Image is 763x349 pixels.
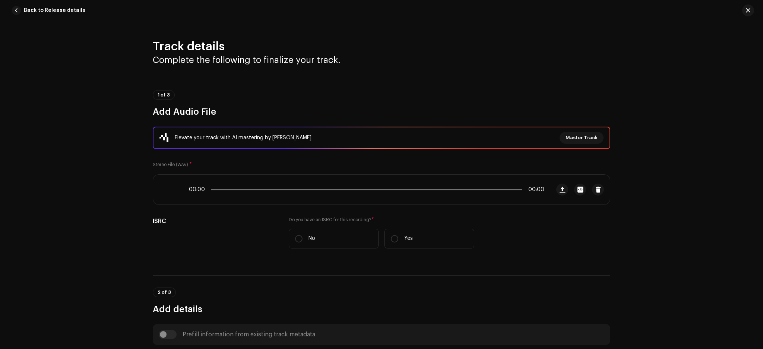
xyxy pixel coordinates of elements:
span: 00:00 [525,187,544,193]
span: 2 of 3 [158,290,171,295]
span: 00:00 [189,187,208,193]
h3: Add Audio File [153,106,610,118]
span: Master Track [566,130,598,145]
h3: Complete the following to finalize your track. [153,54,610,66]
label: Do you have an ISRC for this recording? [289,217,474,223]
p: Yes [404,235,413,242]
small: Stereo File (WAV) [153,162,188,167]
h2: Track details [153,39,610,54]
span: 1 of 3 [158,93,170,97]
h5: ISRC [153,217,277,226]
p: No [308,235,315,242]
div: Elevate your track with AI mastering by [PERSON_NAME] [175,133,311,142]
button: Master Track [560,132,604,144]
h3: Add details [153,303,610,315]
